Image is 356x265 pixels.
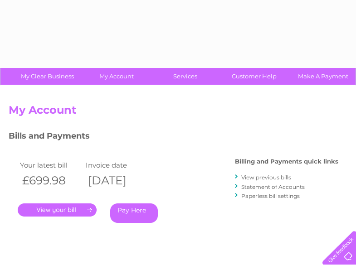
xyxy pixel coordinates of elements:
a: Customer Help [217,68,292,85]
a: View previous bills [241,174,291,181]
a: My Account [79,68,154,85]
a: Statement of Accounts [241,183,305,190]
a: . [18,203,97,217]
td: Your latest bill [18,159,83,171]
h4: Billing and Payments quick links [235,158,338,165]
a: Paperless bill settings [241,193,300,199]
th: £699.98 [18,171,83,190]
a: My Clear Business [10,68,85,85]
a: Services [148,68,223,85]
th: [DATE] [83,171,149,190]
a: Pay Here [110,203,158,223]
h3: Bills and Payments [9,130,338,145]
td: Invoice date [83,159,149,171]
